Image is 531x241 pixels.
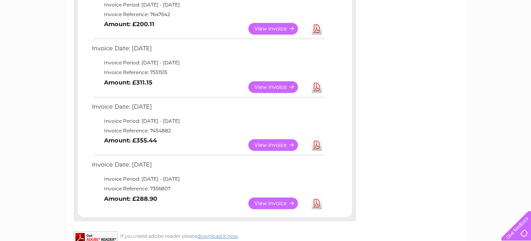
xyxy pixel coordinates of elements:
[104,195,157,202] b: Amount: £288.90
[19,21,60,45] img: logo.png
[312,81,322,93] a: Download
[90,10,326,19] td: Invoice Reference: 7647642
[90,184,326,194] td: Invoice Reference: 7356807
[197,233,238,239] a: download it now
[312,23,322,35] a: Download
[248,23,308,35] a: View
[104,137,157,144] b: Amount: £355.44
[248,139,308,151] a: View
[104,79,152,86] b: Amount: £311.15
[74,231,356,239] div: If you need adobe reader please .
[409,34,427,40] a: Energy
[379,4,435,14] a: 0333 014 3131
[389,34,404,40] a: Water
[90,159,326,174] td: Invoice Date: [DATE]
[477,34,497,40] a: Contact
[461,34,473,40] a: Blog
[75,4,456,39] div: Clear Business is a trading name of Verastar Limited (registered in [GEOGRAPHIC_DATA] No. 3667643...
[90,43,326,58] td: Invoice Date: [DATE]
[432,34,456,40] a: Telecoms
[248,81,308,93] a: View
[90,101,326,116] td: Invoice Date: [DATE]
[90,58,326,68] td: Invoice Period: [DATE] - [DATE]
[312,198,322,209] a: Download
[90,174,326,184] td: Invoice Period: [DATE] - [DATE]
[90,68,326,77] td: Invoice Reference: 7551515
[504,34,523,40] a: Log out
[248,198,308,209] a: View
[312,139,322,151] a: Download
[90,126,326,136] td: Invoice Reference: 7454882
[90,116,326,126] td: Invoice Period: [DATE] - [DATE]
[104,21,154,28] b: Amount: £200.11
